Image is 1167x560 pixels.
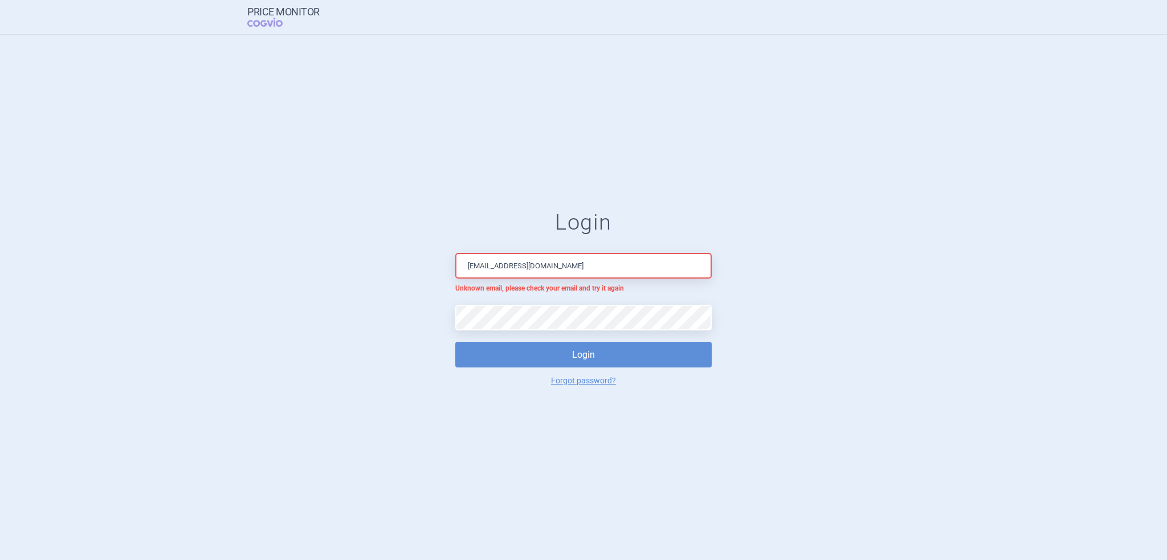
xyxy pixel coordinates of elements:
[455,253,712,279] input: Email
[455,342,712,367] button: Login
[551,377,616,385] a: Forgot password?
[247,6,320,28] a: Price MonitorCOGVIO
[455,210,712,236] h1: Login
[247,6,320,18] strong: Price Monitor
[455,284,712,293] p: Unknown email, please check your email and try it again
[247,18,299,27] span: COGVIO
